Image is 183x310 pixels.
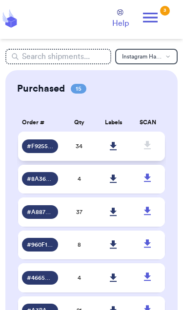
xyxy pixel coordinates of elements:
[78,275,81,281] span: 4
[76,143,82,149] span: 34
[112,9,129,29] a: Help
[122,54,162,59] span: Instagram Handle
[27,241,53,249] span: # 960F1CCC
[27,208,53,216] span: # A88764E1
[27,175,53,183] span: # 8A362A0C
[97,111,131,134] th: Labels
[160,6,170,16] div: 3
[17,82,65,96] h2: Purchased
[131,111,165,134] th: SCAN
[62,111,96,134] th: Qty
[5,49,111,64] input: Search shipments...
[27,274,53,282] span: # 4665EB1D
[115,49,178,64] button: Instagram Handle
[71,84,86,94] span: 15
[27,142,53,150] span: # F9255F84
[78,242,81,248] span: 8
[18,111,62,134] th: Order #
[78,176,81,182] span: 4
[76,209,82,215] span: 37
[112,18,129,29] span: Help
